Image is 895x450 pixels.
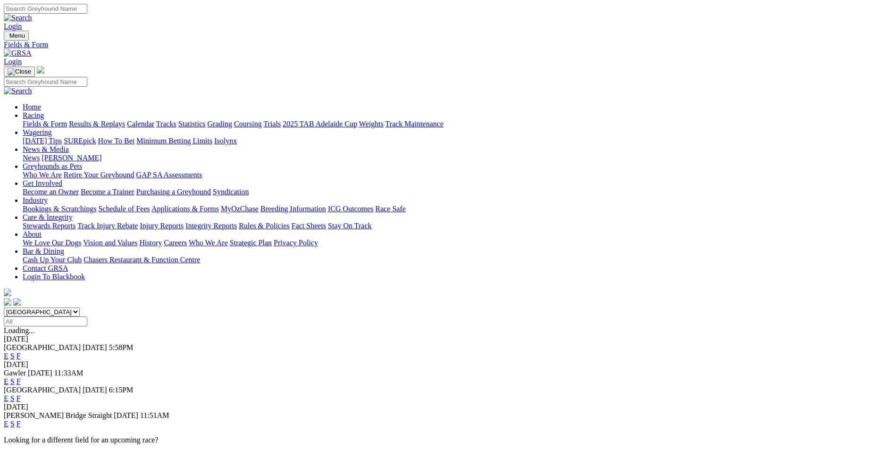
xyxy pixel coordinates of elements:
a: Login [4,22,22,30]
a: ICG Outcomes [328,205,373,213]
a: Applications & Forms [151,205,219,213]
a: Chasers Restaurant & Function Centre [84,256,200,264]
a: F [17,394,21,402]
div: Care & Integrity [23,222,891,230]
a: Contact GRSA [23,264,68,272]
img: logo-grsa-white.png [37,66,44,74]
span: Menu [9,32,25,39]
a: Fields & Form [23,120,67,128]
a: Greyhounds as Pets [23,162,82,170]
span: Gawler [4,369,26,377]
a: Trials [263,120,281,128]
a: Get Involved [23,179,62,187]
a: Privacy Policy [274,239,318,247]
a: S [10,420,15,428]
a: Results & Replays [69,120,125,128]
a: News [23,154,40,162]
span: [GEOGRAPHIC_DATA] [4,343,81,351]
img: twitter.svg [13,298,21,306]
a: Login [4,58,22,66]
a: Wagering [23,128,52,136]
a: Stay On Track [328,222,371,230]
a: Minimum Betting Limits [136,137,212,145]
a: [DATE] Tips [23,137,62,145]
a: Tracks [156,120,176,128]
a: Bookings & Scratchings [23,205,96,213]
span: 5:58PM [109,343,134,351]
a: SUREpick [64,137,96,145]
a: Careers [164,239,187,247]
a: Stewards Reports [23,222,75,230]
div: [DATE] [4,403,891,411]
a: S [10,352,15,360]
a: Who We Are [23,171,62,179]
a: Become an Owner [23,188,79,196]
a: Retire Your Greyhound [64,171,134,179]
img: Close [8,68,31,75]
img: facebook.svg [4,298,11,306]
a: F [17,377,21,385]
a: Cash Up Your Club [23,256,82,264]
a: Login To Blackbook [23,273,85,281]
a: S [10,377,15,385]
a: Syndication [213,188,249,196]
img: Search [4,87,32,95]
a: Calendar [127,120,154,128]
div: Wagering [23,137,891,145]
a: Vision and Values [83,239,137,247]
span: [PERSON_NAME] Bridge Straight [4,411,112,419]
a: Grading [208,120,232,128]
div: Industry [23,205,891,213]
input: Search [4,4,87,14]
a: Become a Trainer [81,188,134,196]
a: Track Injury Rebate [77,222,138,230]
div: Racing [23,120,891,128]
div: [DATE] [4,360,891,369]
a: [PERSON_NAME] [42,154,101,162]
span: [DATE] [83,386,107,394]
a: Strategic Plan [230,239,272,247]
input: Select date [4,317,87,326]
a: Breeding Information [260,205,326,213]
div: About [23,239,891,247]
a: Purchasing a Greyhound [136,188,211,196]
a: S [10,394,15,402]
button: Toggle navigation [4,67,35,77]
span: [GEOGRAPHIC_DATA] [4,386,81,394]
a: How To Bet [98,137,135,145]
a: Integrity Reports [185,222,237,230]
img: Search [4,14,32,22]
span: 11:51AM [140,411,169,419]
a: Who We Are [189,239,228,247]
img: GRSA [4,49,32,58]
a: GAP SA Assessments [136,171,202,179]
a: About [23,230,42,238]
span: [DATE] [28,369,52,377]
a: E [4,394,8,402]
a: E [4,420,8,428]
a: F [17,352,21,360]
a: E [4,377,8,385]
div: Get Involved [23,188,891,196]
a: Track Maintenance [385,120,443,128]
a: Bar & Dining [23,247,64,255]
a: Home [23,103,41,111]
span: Loading... [4,326,34,334]
a: Injury Reports [140,222,184,230]
a: We Love Our Dogs [23,239,81,247]
span: 11:33AM [54,369,84,377]
a: Coursing [234,120,262,128]
p: Looking for a different field for an upcoming race? [4,436,891,444]
div: Bar & Dining [23,256,891,264]
a: Rules & Policies [239,222,290,230]
span: [DATE] [114,411,138,419]
a: Race Safe [375,205,405,213]
a: Fields & Form [4,41,891,49]
div: [DATE] [4,335,891,343]
a: 2025 TAB Adelaide Cup [283,120,357,128]
div: Greyhounds as Pets [23,171,891,179]
a: Schedule of Fees [98,205,150,213]
a: News & Media [23,145,69,153]
a: Industry [23,196,48,204]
